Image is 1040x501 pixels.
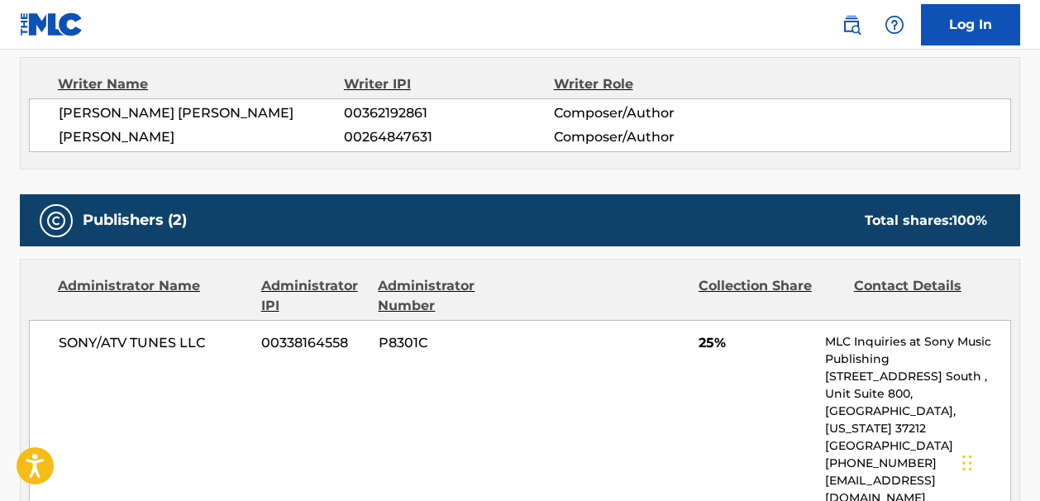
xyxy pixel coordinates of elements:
img: Publishers [46,211,66,231]
div: Writer IPI [344,74,554,94]
div: Writer Name [58,74,344,94]
div: Contact Details [854,276,997,316]
div: Writer Role [554,74,745,94]
span: [PERSON_NAME] [PERSON_NAME] [59,103,344,123]
p: [PHONE_NUMBER] [825,455,1010,472]
div: Administrator Name [58,276,249,316]
a: Public Search [835,8,868,41]
div: Drag [962,438,972,488]
span: Composer/Author [554,103,744,123]
p: [GEOGRAPHIC_DATA], [US_STATE] 37212 [825,403,1010,437]
a: Log In [921,4,1020,45]
span: Composer/Author [554,127,744,147]
div: Administrator Number [378,276,521,316]
span: 00338164558 [261,333,366,353]
p: MLC Inquiries at Sony Music Publishing [825,333,1010,368]
span: [PERSON_NAME] [59,127,344,147]
img: search [842,15,861,35]
span: SONY/ATV TUNES LLC [59,333,249,353]
span: 100 % [952,212,987,228]
span: P8301C [379,333,522,353]
iframe: Chat Widget [957,422,1040,501]
span: 00362192861 [344,103,553,123]
img: help [885,15,904,35]
h5: Publishers (2) [83,211,187,230]
p: [STREET_ADDRESS] South , Unit Suite 800, [825,368,1010,403]
span: 00264847631 [344,127,553,147]
div: Collection Share [699,276,842,316]
div: Help [878,8,911,41]
div: Administrator IPI [261,276,366,316]
span: 25% [699,333,813,353]
div: Total shares: [865,211,987,231]
p: [GEOGRAPHIC_DATA] [825,437,1010,455]
img: MLC Logo [20,12,83,36]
